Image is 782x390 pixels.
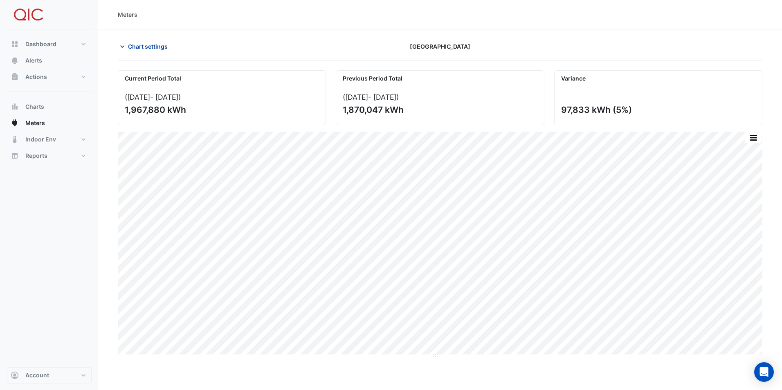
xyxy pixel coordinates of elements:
span: Dashboard [25,40,56,48]
app-icon: Charts [11,103,19,111]
button: Dashboard [7,36,92,52]
div: 1,870,047 kWh [343,105,535,115]
span: Actions [25,73,47,81]
div: Open Intercom Messenger [754,362,774,382]
div: Current Period Total [118,71,326,86]
div: ([DATE] ) [125,93,319,101]
app-icon: Dashboard [11,40,19,48]
div: Previous Period Total [336,71,544,86]
app-icon: Indoor Env [11,135,19,143]
button: Reports [7,148,92,164]
span: Reports [25,152,47,160]
button: Indoor Env [7,131,92,148]
div: ([DATE] ) [343,93,537,101]
app-icon: Alerts [11,56,19,65]
button: Charts [7,99,92,115]
span: Meters [25,119,45,127]
img: Company Logo [10,7,47,23]
span: - [DATE] [150,93,178,101]
span: Indoor Env [25,135,56,143]
span: - [DATE] [368,93,396,101]
button: Account [7,367,92,383]
div: Meters [118,10,137,19]
span: Alerts [25,56,42,65]
app-icon: Meters [11,119,19,127]
app-icon: Actions [11,73,19,81]
button: Chart settings [118,39,173,54]
span: [GEOGRAPHIC_DATA] [410,42,470,51]
span: Charts [25,103,44,111]
button: Alerts [7,52,92,69]
button: More Options [745,132,762,143]
div: Variance [555,71,762,86]
app-icon: Reports [11,152,19,160]
span: Account [25,371,49,379]
button: Actions [7,69,92,85]
div: 97,833 kWh (5%) [561,105,754,115]
div: 1,967,880 kWh [125,105,317,115]
span: Chart settings [128,42,168,51]
button: Meters [7,115,92,131]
